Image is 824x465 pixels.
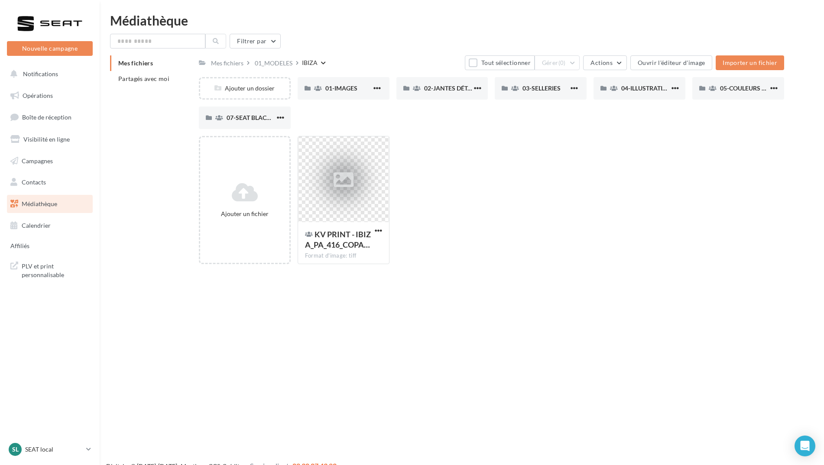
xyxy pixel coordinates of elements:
[5,216,94,235] a: Calendrier
[211,59,243,68] div: Mes fichiers
[22,178,46,186] span: Contacts
[7,41,93,56] button: Nouvelle campagne
[5,87,94,105] a: Opérations
[305,252,382,260] div: Format d'image: tiff
[118,59,153,67] span: Mes fichiers
[200,84,289,93] div: Ajouter un dossier
[22,222,51,229] span: Calendrier
[723,59,777,66] span: Importer un fichier
[22,200,57,207] span: Médiathèque
[583,55,626,70] button: Actions
[227,114,300,121] span: 07-SEAT BLACK EDITIONS
[255,59,292,68] div: 01_MODELES
[110,14,814,27] div: Médiathèque
[25,445,83,454] p: SEAT local
[5,65,91,83] button: Notifications
[305,229,371,249] span: KV PRINT - IBIZA_PA_416_COPA_SP_300
[325,84,357,92] span: 01-IMAGES
[558,59,566,66] span: (0)
[204,210,286,218] div: Ajouter un fichier
[5,238,94,253] a: Affiliés
[716,55,784,70] button: Importer un fichier
[10,242,29,250] span: Affiliés
[7,441,93,458] a: Sl SEAT local
[12,445,19,454] span: Sl
[535,55,580,70] button: Gérer(0)
[23,70,58,77] span: Notifications
[720,84,805,92] span: 05-COULEURS CARROSSERIES
[302,58,318,67] div: IBIZA
[118,75,169,82] span: Partagés avec moi
[22,260,89,279] span: PLV et print personnalisable
[5,173,94,191] a: Contacts
[465,55,534,70] button: Tout sélectionner
[230,34,281,48] button: Filtrer par
[23,136,70,143] span: Visibilité en ligne
[522,84,561,92] span: 03-SELLERIES
[22,157,53,164] span: Campagnes
[590,59,612,66] span: Actions
[5,108,94,126] a: Boîte de réception
[621,84,675,92] span: 04-ILLUSTRATIONS
[5,130,94,149] a: Visibilité en ligne
[5,152,94,170] a: Campagnes
[424,84,491,92] span: 02-JANTES DÉTOURÉES
[795,436,815,456] div: Open Intercom Messenger
[22,113,71,121] span: Boîte de réception
[5,257,94,282] a: PLV et print personnalisable
[23,92,53,99] span: Opérations
[630,55,712,70] button: Ouvrir l'éditeur d'image
[5,195,94,213] a: Médiathèque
